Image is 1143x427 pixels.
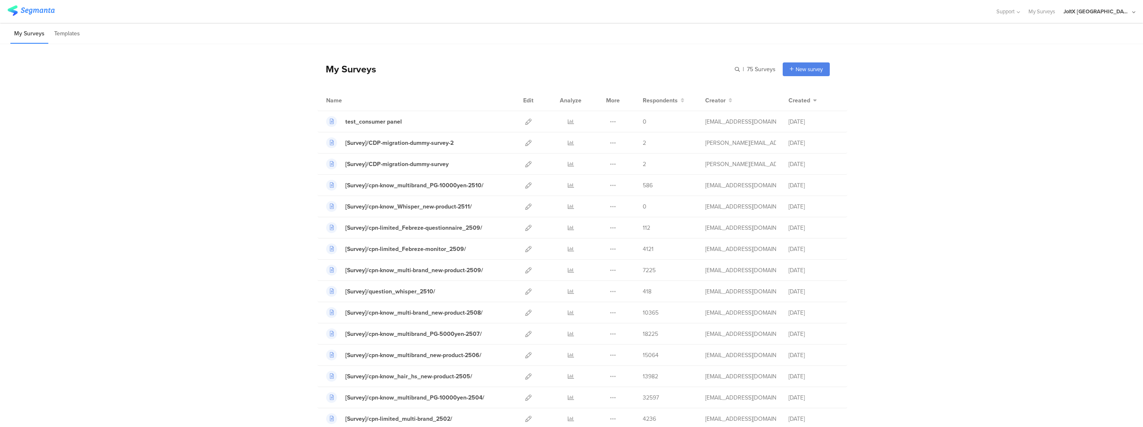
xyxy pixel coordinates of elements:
[10,24,48,44] li: My Surveys
[789,351,839,360] div: [DATE]
[643,160,646,169] span: 2
[604,90,622,111] div: More
[345,160,449,169] div: [Survey]/CDP-migration-dummy-survey
[705,415,776,423] div: kumai.ik@pg.com
[705,202,776,211] div: kumai.ik@pg.com
[705,245,776,253] div: kumai.ik@pg.com
[643,415,656,423] span: 4236
[705,160,776,169] div: praharaj.sp.1@pg.com
[326,392,484,403] a: [Survey]/cpn-know_multibrand_PG-10000yen-2504/
[789,308,839,317] div: [DATE]
[996,7,1015,15] span: Support
[643,223,650,232] span: 112
[345,372,472,381] div: [Survey]/cpn-know_hair_hs_new-product-2505/
[789,372,839,381] div: [DATE]
[326,222,482,233] a: [Survey]/cpn-limited_Febreze-questionnaire_2509/
[643,96,678,105] span: Respondents
[345,287,435,296] div: [Survey]/question_whisper_2510/
[747,65,776,74] span: 75 Surveys
[326,307,483,318] a: [Survey]/cpn-know_multi-brand_new-product-2508/
[558,90,583,111] div: Analyze
[326,265,483,276] a: [Survey]/cpn-know_multi-brand_new-product-2509/
[789,160,839,169] div: [DATE]
[326,116,402,127] a: test_consumer panel
[643,181,653,190] span: 586
[789,117,839,126] div: [DATE]
[326,413,452,424] a: [Survey]/cpn-limited_multi-brand_2502/
[643,330,658,338] span: 18225
[789,96,817,105] button: Created
[789,266,839,275] div: [DATE]
[519,90,537,111] div: Edit
[705,330,776,338] div: kumai.ik@pg.com
[345,266,483,275] div: [Survey]/cpn-know_multi-brand_new-product-2509/
[345,308,483,317] div: [Survey]/cpn-know_multi-brand_new-product-2508/
[50,24,84,44] li: Templates
[789,96,810,105] span: Created
[705,117,776,126] div: kumai.ik@pg.com
[643,96,684,105] button: Respondents
[705,308,776,317] div: kumai.ik@pg.com
[789,245,839,253] div: [DATE]
[789,393,839,402] div: [DATE]
[705,96,732,105] button: Creator
[345,415,452,423] div: [Survey]/cpn-limited_multi-brand_2502/
[643,308,659,317] span: 10365
[705,351,776,360] div: kumai.ik@pg.com
[705,139,776,147] div: praharaj.sp.1@pg.com
[326,371,472,382] a: [Survey]/cpn-know_hair_hs_new-product-2505/
[643,266,656,275] span: 7225
[643,351,659,360] span: 15064
[643,202,646,211] span: 0
[326,137,454,148] a: [Survey]/CDP-migration-dummy-survey-2
[345,330,482,338] div: [Survey]/cpn-know_multibrand_PG-5000yen-2507/
[705,287,776,296] div: kumai.ik@pg.com
[789,415,839,423] div: [DATE]
[796,65,823,73] span: New survey
[326,328,482,339] a: [Survey]/cpn-know_multibrand_PG-5000yen-2507/
[705,96,726,105] span: Creator
[643,393,659,402] span: 32597
[317,62,376,76] div: My Surveys
[345,223,482,232] div: [Survey]/cpn-limited_Febreze-questionnaire_2509/
[789,181,839,190] div: [DATE]
[326,286,435,297] a: [Survey]/question_whisper_2510/
[643,117,646,126] span: 0
[345,181,484,190] div: [Survey]/cpn-know_multibrand_PG-10000yen-2510/
[643,372,658,381] span: 13982
[345,393,484,402] div: [Survey]/cpn-know_multibrand_PG-10000yen-2504/
[643,287,651,296] span: 418
[1063,7,1130,15] div: JoltX [GEOGRAPHIC_DATA]
[345,202,472,211] div: [Survey]/cpn-know_Whisper_new-product-2511/
[326,180,484,191] a: [Survey]/cpn-know_multibrand_PG-10000yen-2510/
[345,139,454,147] div: [Survey]/CDP-migration-dummy-survey-2
[643,245,654,253] span: 4121
[705,372,776,381] div: kumai.ik@pg.com
[705,266,776,275] div: kumai.ik@pg.com
[345,245,466,253] div: [Survey]/cpn-limited_Febreze-monitor_2509/
[326,243,466,254] a: [Survey]/cpn-limited_Febreze-monitor_2509/
[789,330,839,338] div: [DATE]
[326,159,449,169] a: [Survey]/CDP-migration-dummy-survey
[789,202,839,211] div: [DATE]
[789,139,839,147] div: [DATE]
[705,393,776,402] div: kumai.ik@pg.com
[345,117,402,126] div: test_consumer panel
[789,287,839,296] div: [DATE]
[643,139,646,147] span: 2
[345,351,482,360] div: [Survey]/cpn-know_multibrand_new-product-2506/
[7,5,55,16] img: segmanta logo
[789,223,839,232] div: [DATE]
[326,350,482,360] a: [Survey]/cpn-know_multibrand_new-product-2506/
[326,201,472,212] a: [Survey]/cpn-know_Whisper_new-product-2511/
[705,181,776,190] div: kumai.ik@pg.com
[705,223,776,232] div: kumai.ik@pg.com
[741,65,745,74] span: |
[326,96,376,105] div: Name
